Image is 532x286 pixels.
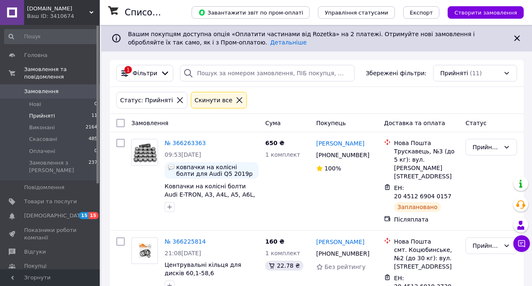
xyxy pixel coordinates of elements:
div: Прийнято [473,143,500,152]
span: Доставка та оплата [384,120,445,126]
span: Завантажити звіт по пром-оплаті [198,9,303,16]
span: Покупець [316,120,346,126]
span: Оплачені [29,148,55,155]
span: ЕН: 20 4512 6904 0157 [394,185,451,200]
button: Експорт [403,6,440,19]
span: 160 ₴ [265,238,284,245]
span: Замовлення [24,88,59,95]
span: Показники роботи компанії [24,227,77,242]
span: [DEMOGRAPHIC_DATA] [24,212,86,219]
span: Скасовані [29,136,57,143]
div: Прийнято [473,241,500,250]
span: 485 [89,136,97,143]
a: Фото товару [131,237,158,264]
a: Центрувальні кільця для дисків 60,1-58,6 [165,261,241,276]
div: Заплановано [394,202,441,212]
span: Статус [465,120,487,126]
div: Післяплата [394,215,459,224]
a: Фото товару [131,139,158,165]
span: Управління статусами [325,10,388,16]
span: Прийняті [29,112,55,120]
a: Детальніше [270,39,307,46]
span: Експорт [410,10,433,16]
div: смт. Коцюбинське, №2 (до 30 кг): вул. [STREET_ADDRESS] [394,246,459,271]
div: Ваш ID: 3410674 [27,12,100,20]
div: Нова Пошта [394,237,459,246]
span: ковпачки на колісні болти для Audi Q5 2019р темно сірі з пенцетом [176,164,255,177]
span: Вашим покупцям доступна опція «Оплатити частинами від Rozetka» на 2 платежі. Отримуйте нові замов... [128,31,475,46]
a: [PERSON_NAME] [316,139,365,148]
a: [PERSON_NAME] [316,238,365,246]
span: Фільтри [133,69,157,77]
span: [PHONE_NUMBER] [316,152,369,158]
span: Замовлення та повідомлення [24,66,100,81]
span: 15 [79,212,89,219]
span: Виконані [29,124,55,131]
img: Фото товару [132,242,158,259]
span: vsevavtodiski.com.ua [27,5,89,12]
a: № 366263363 [165,140,206,146]
span: 2164 [86,124,97,131]
button: Чат з покупцем [513,235,530,252]
a: Ковпачки на колісні болти Audi E-TRON, A3, A4L, A5, A6L, A7, A8, Q3, Q5,Q7,Q8, RS6, TT, Skoda VW ... [165,183,256,214]
span: 0 [94,148,97,155]
img: :speech_balloon: [168,164,175,170]
span: Без рейтингу [325,264,366,270]
span: Cума [265,120,281,126]
button: Створити замовлення [448,6,524,19]
span: (11) [470,70,482,76]
div: Статус: Прийняті [118,96,175,105]
span: 650 ₴ [265,140,284,146]
div: Трускавець, №3 (до 5 кг): вул. [PERSON_NAME][STREET_ADDRESS] [394,147,459,180]
div: Cкинути все [193,96,234,105]
h1: Список замовлень [125,7,209,17]
div: 22.78 ₴ [265,261,303,271]
span: Відгуки [24,248,46,256]
span: Замовлення з [PERSON_NAME] [29,159,89,174]
span: Головна [24,52,47,59]
span: Замовлення [131,120,168,126]
button: Завантажити звіт по пром-оплаті [192,6,310,19]
button: Управління статусами [318,6,395,19]
span: Створити замовлення [454,10,517,16]
span: 1 комплект [265,151,300,158]
span: Товари та послуги [24,198,77,205]
span: 11 [91,112,97,120]
span: 21:08[DATE] [165,250,201,256]
span: [PHONE_NUMBER] [316,250,369,257]
span: 09:53[DATE] [165,151,201,158]
span: Прийняті [440,69,468,77]
span: 237 [89,159,97,174]
span: Збережені фільтри: [366,69,426,77]
span: 100% [325,165,341,172]
input: Пошук за номером замовлення, ПІБ покупця, номером телефону, Email, номером накладної [180,65,355,81]
span: Повідомлення [24,184,64,191]
span: 0 [94,101,97,108]
a: Створити замовлення [439,9,524,15]
span: 15 [89,212,98,219]
span: Нові [29,101,41,108]
div: Нова Пошта [394,139,459,147]
a: № 366225814 [165,238,206,245]
span: 1 комплект [265,250,300,256]
input: Пошук [4,29,98,44]
span: Покупці [24,262,47,270]
img: Фото товару [132,139,157,165]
